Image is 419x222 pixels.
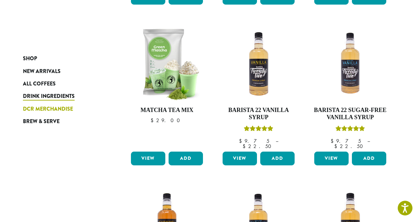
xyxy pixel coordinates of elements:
button: Add [169,152,203,165]
span: $ [243,143,248,150]
button: Add [352,152,386,165]
bdi: 29.00 [151,117,183,124]
a: Brew & Serve [23,115,101,128]
div: Rated 5.00 out of 5 [244,125,273,135]
a: Matcha Tea Mix $29.00 [129,26,205,149]
bdi: 22.50 [243,143,274,150]
div: Rated 5.00 out of 5 [336,125,365,135]
a: New Arrivals [23,65,101,77]
span: Shop [23,55,37,63]
span: New Arrivals [23,67,61,76]
a: All Coffees [23,78,101,90]
img: VANILLA-300x300.png [221,26,296,102]
a: Barista 22 Sugar-Free Vanilla SyrupRated 5.00 out of 5 [313,26,388,149]
h4: Matcha Tea Mix [129,107,205,114]
a: Barista 22 Vanilla SyrupRated 5.00 out of 5 [221,26,296,149]
span: – [367,138,370,144]
span: DCR Merchandise [23,105,73,113]
span: All Coffees [23,80,56,88]
h4: Barista 22 Sugar-Free Vanilla Syrup [313,107,388,121]
span: $ [151,117,156,124]
a: View [223,152,257,165]
bdi: 22.50 [334,143,366,150]
span: $ [331,138,336,144]
bdi: 9.75 [239,138,269,144]
h4: Barista 22 Vanilla Syrup [221,107,296,121]
a: Shop [23,52,101,65]
img: Cool-Capp-Matcha-Tea-Mix-DP3525.png [129,26,205,102]
span: $ [239,138,245,144]
a: View [131,152,165,165]
span: Brew & Serve [23,118,60,126]
a: DCR Merchandise [23,103,101,115]
button: Add [260,152,295,165]
img: SF-VANILLA-300x300.png [313,26,388,102]
span: – [276,138,278,144]
bdi: 9.75 [331,138,361,144]
span: Drink Ingredients [23,92,75,101]
a: Drink Ingredients [23,90,101,102]
a: View [314,152,349,165]
span: $ [334,143,340,150]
